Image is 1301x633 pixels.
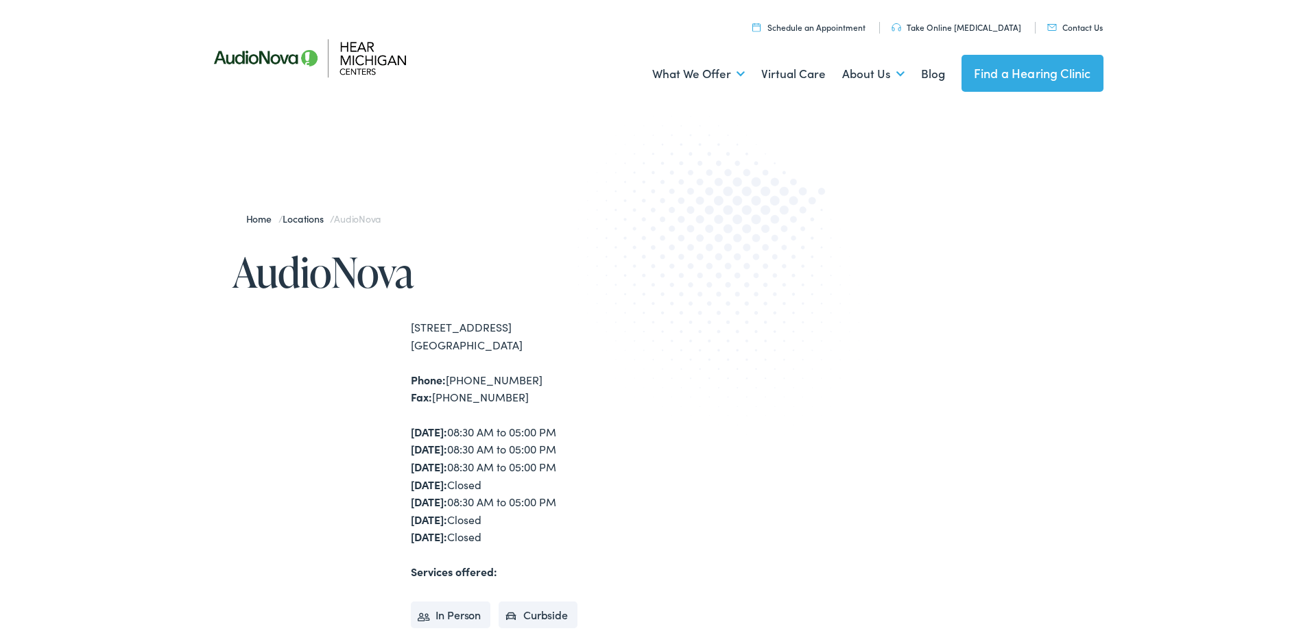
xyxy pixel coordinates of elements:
div: [STREET_ADDRESS] [GEOGRAPHIC_DATA] [411,319,651,353]
a: Contact Us [1047,21,1103,33]
strong: [DATE]: [411,529,447,544]
div: [PHONE_NUMBER] [PHONE_NUMBER] [411,371,651,406]
strong: Fax: [411,389,432,404]
img: utility icon [1047,24,1057,31]
strong: Services offered: [411,564,497,579]
strong: [DATE]: [411,441,447,456]
a: Home [246,212,278,225]
a: Take Online [MEDICAL_DATA] [892,21,1021,33]
a: Virtual Care [761,49,826,99]
strong: [DATE]: [411,459,447,474]
div: 08:30 AM to 05:00 PM 08:30 AM to 05:00 PM 08:30 AM to 05:00 PM Closed 08:30 AM to 05:00 PM Closed... [411,423,651,546]
strong: [DATE]: [411,494,447,509]
a: Find a Hearing Clinic [962,55,1103,92]
a: Locations [283,212,330,225]
a: Blog [921,49,945,99]
strong: Phone: [411,372,446,387]
img: utility icon [892,23,901,32]
span: / / [246,212,381,225]
li: Curbside [499,601,577,629]
a: What We Offer [652,49,745,99]
strong: [DATE]: [411,477,447,492]
span: AudioNova [334,212,381,225]
h1: AudioNova [232,249,651,295]
a: Schedule an Appointment [752,21,866,33]
strong: [DATE]: [411,512,447,527]
li: In Person [411,601,491,629]
strong: [DATE]: [411,424,447,439]
img: utility icon [752,23,761,32]
a: About Us [842,49,905,99]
